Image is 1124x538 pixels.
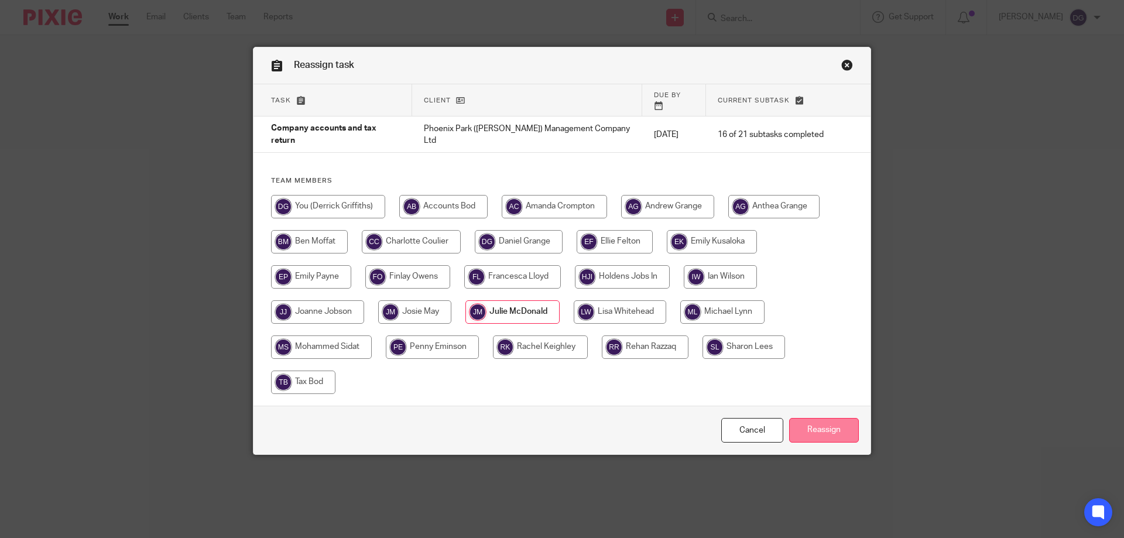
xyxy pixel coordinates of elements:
[721,418,783,443] a: Close this dialog window
[271,176,853,186] h4: Team members
[706,116,835,153] td: 16 of 21 subtasks completed
[424,97,451,104] span: Client
[718,97,790,104] span: Current subtask
[294,60,354,70] span: Reassign task
[654,129,694,141] p: [DATE]
[654,92,681,98] span: Due by
[424,123,630,147] p: Phoenix Park ([PERSON_NAME]) Management Company Ltd
[789,418,859,443] input: Reassign
[271,125,376,145] span: Company accounts and tax return
[841,59,853,75] a: Close this dialog window
[271,97,291,104] span: Task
